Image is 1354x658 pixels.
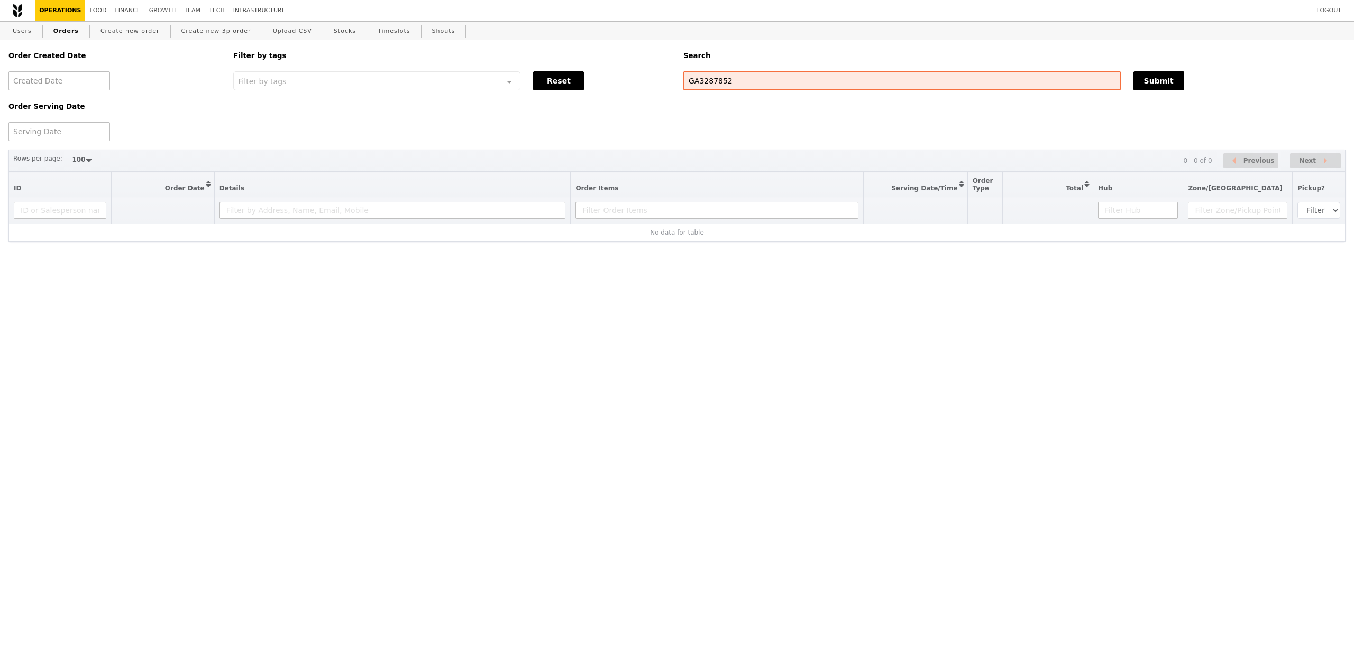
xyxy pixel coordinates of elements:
a: Users [8,22,36,41]
a: Shouts [428,22,460,41]
h5: Order Created Date [8,52,221,60]
input: ID or Salesperson name [14,202,106,219]
span: Previous [1243,154,1275,167]
input: Created Date [8,71,110,90]
a: Stocks [330,22,360,41]
input: Filter Order Items [575,202,858,219]
span: Hub [1098,184,1112,192]
input: Search any field [683,71,1121,90]
input: Filter Zone/Pickup Point [1188,202,1287,219]
a: Create new order [96,22,164,41]
label: Rows per page: [13,153,62,164]
div: 0 - 0 of 0 [1183,157,1212,164]
input: Serving Date [8,122,110,141]
span: Order Items [575,184,618,192]
h5: Order Serving Date [8,103,221,110]
span: Pickup? [1297,184,1325,192]
button: Previous [1223,153,1278,169]
span: Next [1299,154,1316,167]
button: Submit [1133,71,1184,90]
a: Upload CSV [269,22,316,41]
span: ID [14,184,21,192]
a: Timeslots [373,22,414,41]
span: Order Type [973,177,993,192]
button: Next [1290,153,1341,169]
a: Orders [49,22,83,41]
span: Zone/[GEOGRAPHIC_DATA] [1188,184,1283,192]
button: Reset [533,71,584,90]
input: Filter Hub [1098,202,1178,219]
span: Details [219,184,244,192]
span: Filter by tags [238,76,286,86]
input: Filter by Address, Name, Email, Mobile [219,202,566,219]
div: No data for table [14,229,1340,236]
h5: Filter by tags [233,52,671,60]
h5: Search [683,52,1346,60]
a: Create new 3p order [177,22,255,41]
img: Grain logo [13,4,22,17]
